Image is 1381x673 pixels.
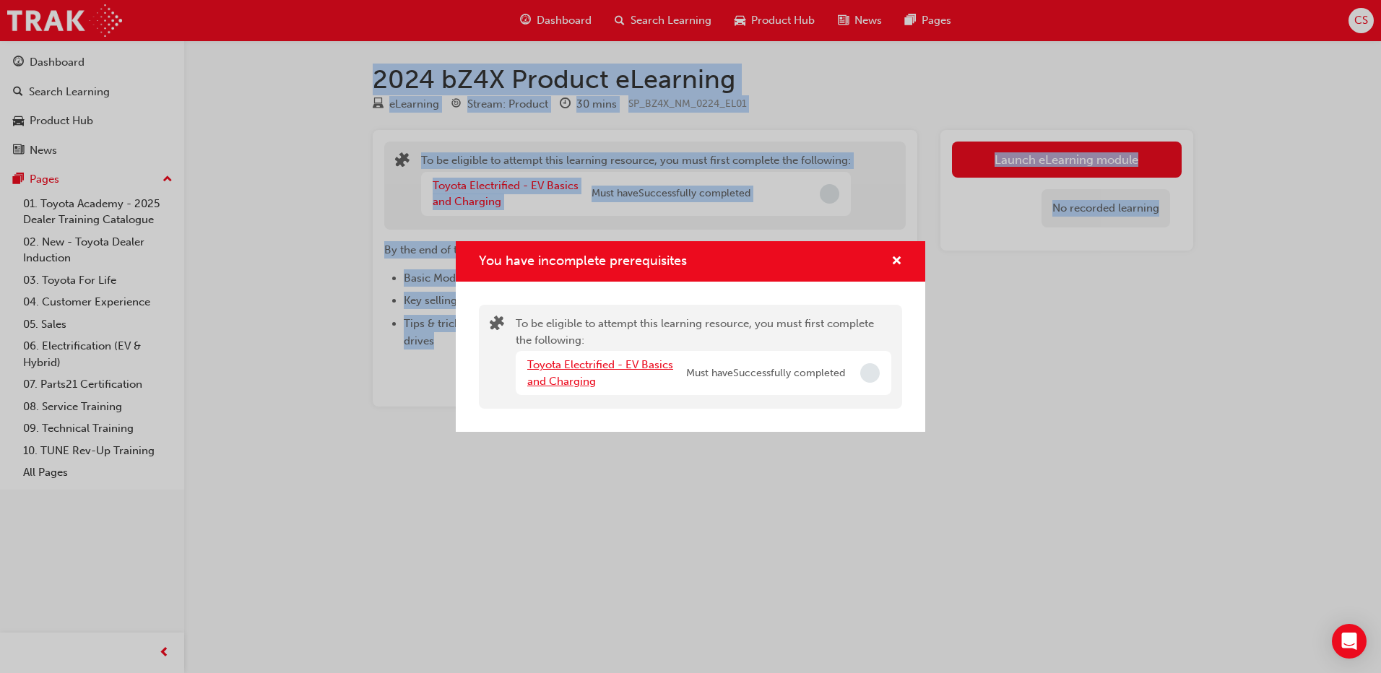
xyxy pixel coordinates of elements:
[891,256,902,269] span: cross-icon
[891,253,902,271] button: cross-icon
[860,363,880,383] span: Incomplete
[456,241,925,433] div: You have incomplete prerequisites
[527,358,673,388] a: Toyota Electrified - EV Basics and Charging
[516,316,891,398] div: To be eligible to attempt this learning resource, you must first complete the following:
[490,317,504,334] span: puzzle-icon
[686,365,845,382] span: Must have Successfully completed
[1332,624,1367,659] div: Open Intercom Messenger
[479,253,687,269] span: You have incomplete prerequisites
